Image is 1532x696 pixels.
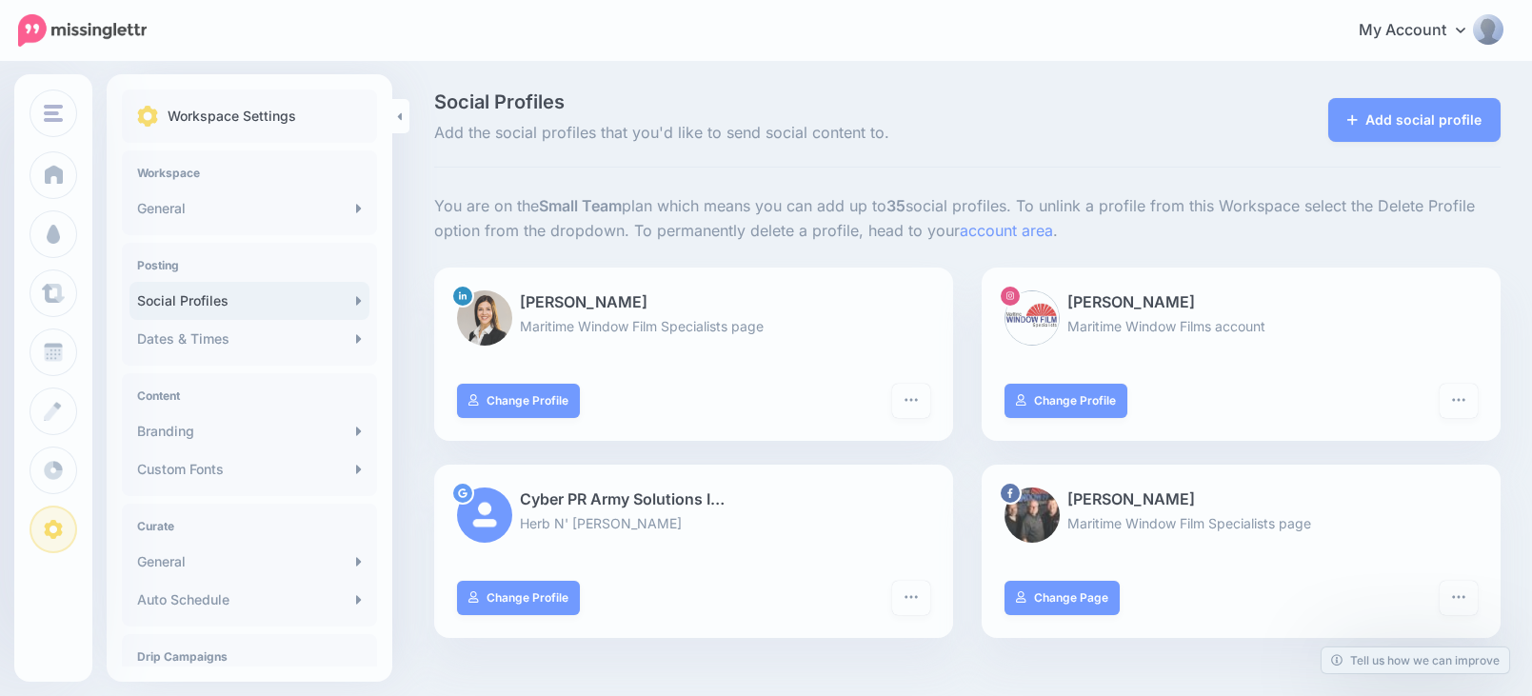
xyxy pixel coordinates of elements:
a: account area [960,221,1053,240]
a: Tell us how we can improve [1322,647,1509,673]
a: Change Profile [1005,384,1127,418]
img: Missinglettr [18,14,147,47]
a: General [129,543,369,581]
p: Maritime Window Film Specialists page [1005,512,1478,534]
p: Maritime Window Film Specialists page [457,315,930,337]
img: 31997983_1796482863731451_5131244600157011968_n-bsa102447.jpg [1005,290,1060,346]
a: Auto Schedule [129,581,369,619]
a: Custom Fonts [129,450,369,488]
h4: Drip Campaigns [137,649,362,664]
a: Dates & Times [129,320,369,358]
a: Add social profile [1328,98,1501,142]
h4: Curate [137,519,362,533]
img: 33428441_1692406124188508_219011764086374400_o-bsa95662.jpg [1005,487,1060,543]
b: 35 [886,196,905,215]
p: [PERSON_NAME] [1005,487,1478,512]
p: Herb N' [PERSON_NAME] [457,512,930,534]
a: Branding [129,412,369,450]
p: Workspace Settings [168,105,296,128]
img: user_default_image.png [457,487,512,543]
a: Change Profile [457,384,580,418]
p: [PERSON_NAME] [457,290,930,315]
a: Change Page [1005,581,1120,615]
a: Change Profile [457,581,580,615]
h4: Content [137,388,362,403]
span: Social Profiles [434,92,1136,111]
h4: Posting [137,258,362,272]
img: settings.png [137,106,158,127]
p: [PERSON_NAME] [1005,290,1478,315]
b: Small Team [539,196,622,215]
p: Cyber PR Army Solutions I… [457,487,930,512]
h4: Workspace [137,166,362,180]
span: Add the social profiles that you'd like to send social content to. [434,121,1136,146]
p: Maritime Window Films account [1005,315,1478,337]
img: menu.png [44,105,63,122]
img: 1670584641859-61679.png [457,290,512,346]
p: You are on the plan which means you can add up to social profiles. To unlink a profile from this ... [434,194,1501,244]
a: Social Profiles [129,282,369,320]
a: My Account [1340,8,1503,54]
a: General [129,189,369,228]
